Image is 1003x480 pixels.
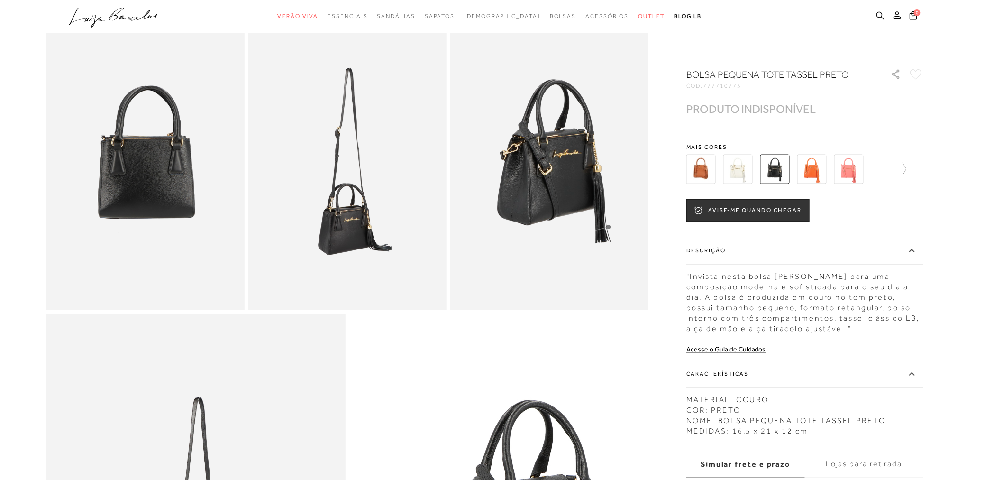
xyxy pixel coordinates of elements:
[686,83,876,89] div: CÓD:
[377,13,415,19] span: Sandálias
[550,8,576,25] a: categoryNavScreenReaderText
[248,13,447,310] img: image
[914,9,921,16] span: 0
[686,237,923,265] label: Descrição
[586,8,629,25] a: categoryNavScreenReaderText
[46,13,245,310] img: image
[586,13,629,19] span: Acessórios
[686,346,766,353] a: Acesse o Guia de Cuidados
[686,360,923,388] label: Características
[805,452,923,478] label: Lojas para retirada
[464,13,540,19] span: [DEMOGRAPHIC_DATA]
[686,68,864,81] h1: BOLSA PEQUENA TOTE TASSEL PRETO
[760,155,790,184] img: BOLSA PEQUENA TOTE TASSEL PRETO
[425,8,455,25] a: categoryNavScreenReaderText
[723,155,753,184] img: BOLSA PEQUENA ESTILO TOTE EM COURO OFF WHITE COM TASSEL
[686,390,923,437] div: MATERIAL: COURO COR: PRETO NOME: BOLSA PEQUENA TOTE TASSEL PRETO MEDIDAS: 16,5 x 21 x 12 cm
[834,155,864,184] img: BOLSA TOTE PEQUENA EM COURO ROSA MELANCIA COM TASSEL
[674,13,702,19] span: BLOG LB
[425,13,455,19] span: Sapatos
[328,13,367,19] span: Essenciais
[277,13,318,19] span: Verão Viva
[686,199,810,222] button: AVISE-ME QUANDO CHEGAR
[638,13,665,19] span: Outlet
[550,13,576,19] span: Bolsas
[328,8,367,25] a: categoryNavScreenReaderText
[686,144,923,150] span: Mais cores
[686,104,816,114] div: PRODUTO INDISPONÍVEL
[703,83,741,89] span: 777710775
[450,13,648,310] img: image
[686,267,923,334] div: "Invista nesta bolsa [PERSON_NAME] para uma composição moderna e sofisticada para o seu dia a dia...
[686,452,805,478] label: Simular frete e prazo
[464,8,540,25] a: noSubCategoriesText
[686,155,716,184] img: BOLSA PEQUENA ESTILO TOTE EM COURO CARAMELO COM TASSEL
[907,10,920,23] button: 0
[277,8,318,25] a: categoryNavScreenReaderText
[638,8,665,25] a: categoryNavScreenReaderText
[674,8,702,25] a: BLOG LB
[377,8,415,25] a: categoryNavScreenReaderText
[797,155,827,184] img: BOLSA TOTE PEQUENA EM COURO LARANJA SUNSET COM TASSEL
